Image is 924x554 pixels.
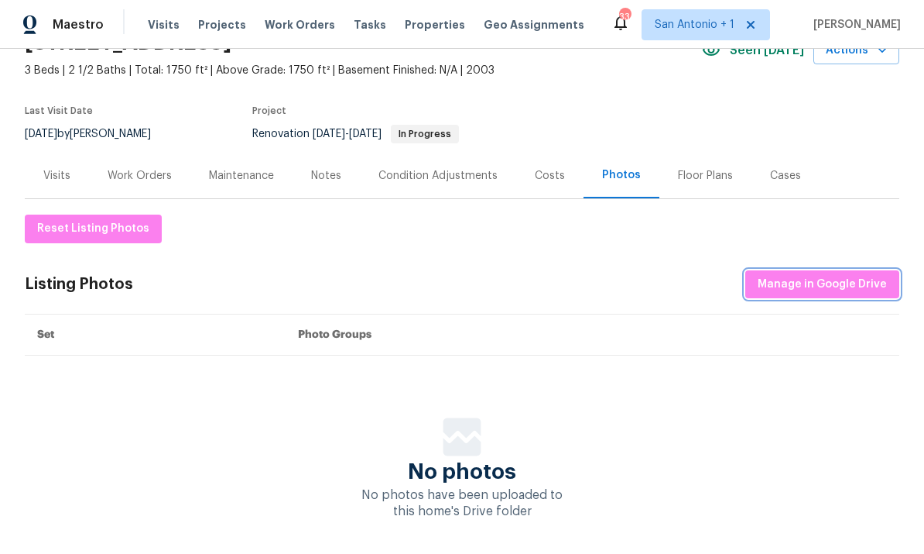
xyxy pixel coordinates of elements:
span: Reset Listing Photos [37,219,149,239]
div: 33 [619,9,630,25]
span: - [313,129,382,139]
span: Project [252,106,286,115]
div: Cases [770,168,801,184]
span: Properties [405,17,465,33]
span: Maestro [53,17,104,33]
span: [DATE] [349,129,382,139]
div: Floor Plans [678,168,733,184]
span: Geo Assignments [484,17,584,33]
span: In Progress [392,129,457,139]
span: No photos have been uploaded to this home's Drive folder [361,489,563,518]
div: Visits [43,168,70,184]
span: [DATE] [25,129,57,139]
span: Seen [DATE] [730,43,804,58]
span: Work Orders [265,17,335,33]
span: 3 Beds | 2 1/2 Baths | Total: 1750 ft² | Above Grade: 1750 ft² | Basement Finished: N/A | 2003 [25,63,702,78]
th: Set [25,315,286,356]
button: Actions [813,36,899,65]
span: Actions [826,41,887,60]
div: Condition Adjustments [378,168,498,184]
span: Tasks [354,19,386,30]
span: Renovation [252,129,459,139]
button: Manage in Google Drive [745,270,899,299]
span: San Antonio + 1 [655,17,734,33]
div: by [PERSON_NAME] [25,125,169,143]
span: [PERSON_NAME] [807,17,901,33]
span: Projects [198,17,246,33]
span: Visits [148,17,180,33]
div: Costs [535,168,565,184]
div: Photos [602,167,641,183]
span: [DATE] [313,129,345,139]
div: Maintenance [209,168,274,184]
h2: [STREET_ADDRESS] [25,35,231,50]
div: Work Orders [108,168,172,184]
span: Manage in Google Drive [758,275,887,294]
div: Notes [311,168,341,184]
th: Photo Groups [286,315,899,356]
span: No photos [408,464,516,480]
button: Reset Listing Photos [25,215,162,243]
span: Last Visit Date [25,106,93,115]
div: Listing Photos [25,277,133,292]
